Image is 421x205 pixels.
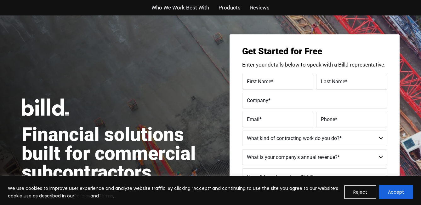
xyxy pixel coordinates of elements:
p: We use cookies to improve user experience and analyze website traffic. By clicking “Accept” and c... [8,184,339,200]
a: Policies [74,193,90,199]
button: Reject [344,185,376,199]
span: Email [247,116,259,122]
button: Accept [379,185,413,199]
span: Last Name [321,78,345,84]
a: Reviews [250,3,270,12]
p: Enter your details below to speak with a Billd representative. [242,62,387,67]
span: Company [247,97,268,103]
span: Phone [321,116,335,122]
a: Products [219,3,241,12]
a: Terms [99,193,113,199]
span: First Name [247,78,271,84]
span: How did you hear about Billd? [247,174,313,180]
h1: Financial solutions built for commercial subcontractors [22,125,211,182]
a: Who We Work Best With [151,3,209,12]
h3: Get Started for Free [242,47,387,56]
